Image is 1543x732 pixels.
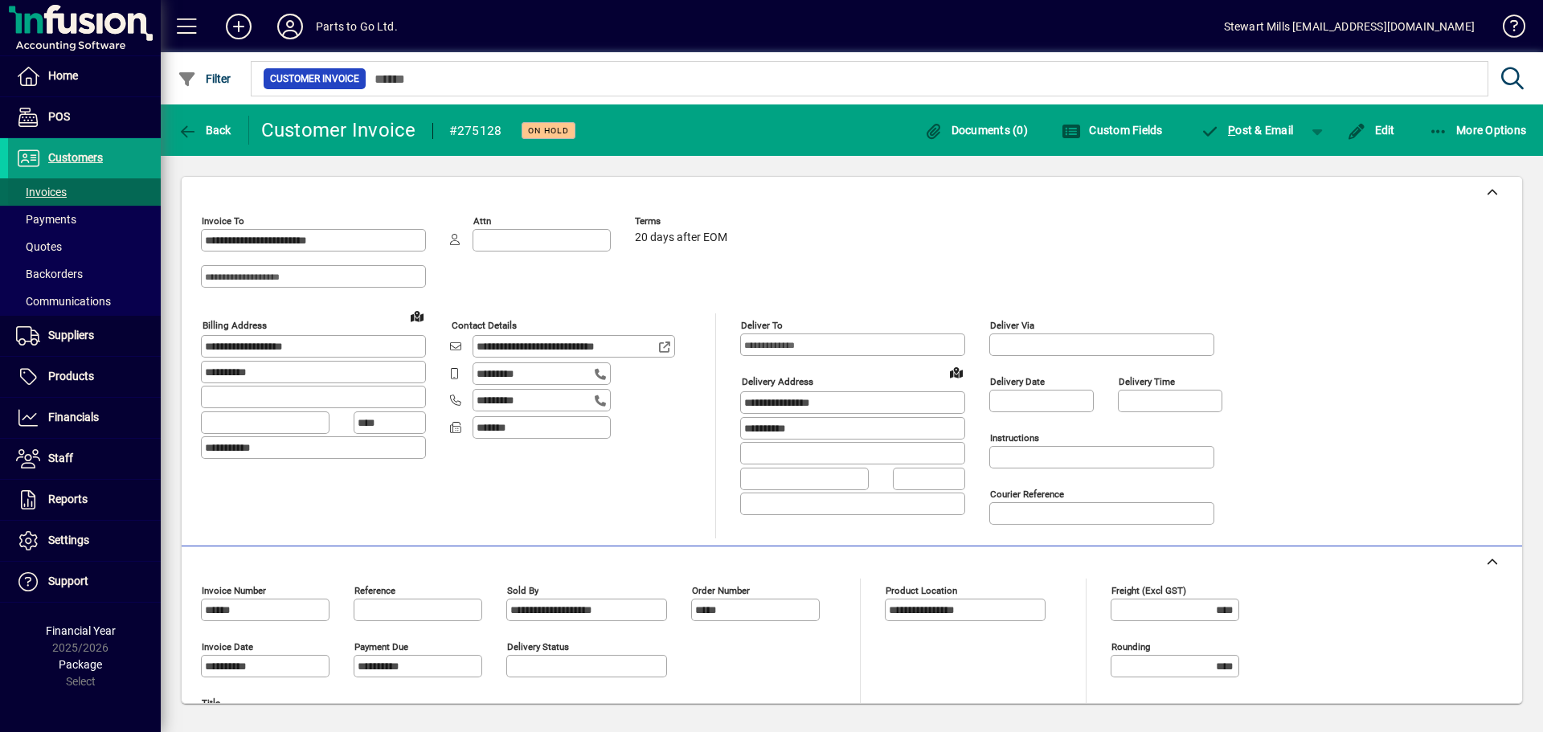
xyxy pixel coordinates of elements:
span: Payments [16,213,76,226]
mat-label: Title [202,697,220,709]
button: Edit [1343,116,1399,145]
span: Edit [1347,124,1395,137]
button: Add [213,12,264,41]
span: On hold [528,125,569,136]
button: Post & Email [1193,116,1302,145]
span: Staff [48,452,73,464]
span: Settings [48,534,89,546]
mat-label: Instructions [990,432,1039,444]
span: ost & Email [1201,124,1294,137]
mat-label: Reference [354,585,395,596]
span: Products [48,370,94,382]
span: Home [48,69,78,82]
button: Back [174,116,235,145]
span: Filter [178,72,231,85]
app-page-header-button: Back [161,116,249,145]
span: Invoices [16,186,67,198]
mat-label: Payment due [354,641,408,652]
span: Financials [48,411,99,423]
a: Reports [8,480,161,520]
span: Financial Year [46,624,116,637]
span: Customers [48,151,103,164]
mat-label: Rounding [1111,641,1150,652]
span: Documents (0) [923,124,1028,137]
mat-label: Deliver To [741,320,783,331]
a: Suppliers [8,316,161,356]
div: #275128 [449,118,502,144]
a: Backorders [8,260,161,288]
a: Home [8,56,161,96]
span: Suppliers [48,329,94,341]
div: Parts to Go Ltd. [316,14,398,39]
a: Financials [8,398,161,438]
span: Customer Invoice [270,71,359,87]
mat-label: Order number [692,585,750,596]
span: POS [48,110,70,123]
mat-label: Product location [886,585,957,596]
a: View on map [943,359,969,385]
span: More Options [1429,124,1527,137]
mat-label: Invoice To [202,215,244,227]
mat-label: Delivery date [990,376,1045,387]
span: 20 days after EOM [635,231,727,244]
a: Quotes [8,233,161,260]
span: Quotes [16,240,62,253]
div: Customer Invoice [261,117,416,143]
mat-label: Delivery status [507,641,569,652]
mat-label: Delivery time [1119,376,1175,387]
button: Filter [174,64,235,93]
a: Products [8,357,161,397]
span: Reports [48,493,88,505]
a: Payments [8,206,161,233]
a: Staff [8,439,161,479]
a: View on map [404,303,430,329]
span: Package [59,658,102,671]
span: Communications [16,295,111,308]
button: More Options [1425,116,1531,145]
button: Profile [264,12,316,41]
a: Knowledge Base [1491,3,1523,55]
a: Invoices [8,178,161,206]
span: P [1228,124,1235,137]
span: Backorders [16,268,83,280]
span: Custom Fields [1062,124,1163,137]
mat-label: Freight (excl GST) [1111,585,1186,596]
span: Terms [635,216,731,227]
a: Communications [8,288,161,315]
span: Back [178,124,231,137]
button: Custom Fields [1058,116,1167,145]
mat-label: Courier Reference [990,489,1064,500]
div: Stewart Mills [EMAIL_ADDRESS][DOMAIN_NAME] [1224,14,1475,39]
button: Documents (0) [919,116,1032,145]
a: Support [8,562,161,602]
mat-label: Attn [473,215,491,227]
a: POS [8,97,161,137]
mat-label: Invoice number [202,585,266,596]
mat-label: Invoice date [202,641,253,652]
span: Support [48,575,88,587]
mat-label: Sold by [507,585,538,596]
a: Settings [8,521,161,561]
mat-label: Deliver via [990,320,1034,331]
